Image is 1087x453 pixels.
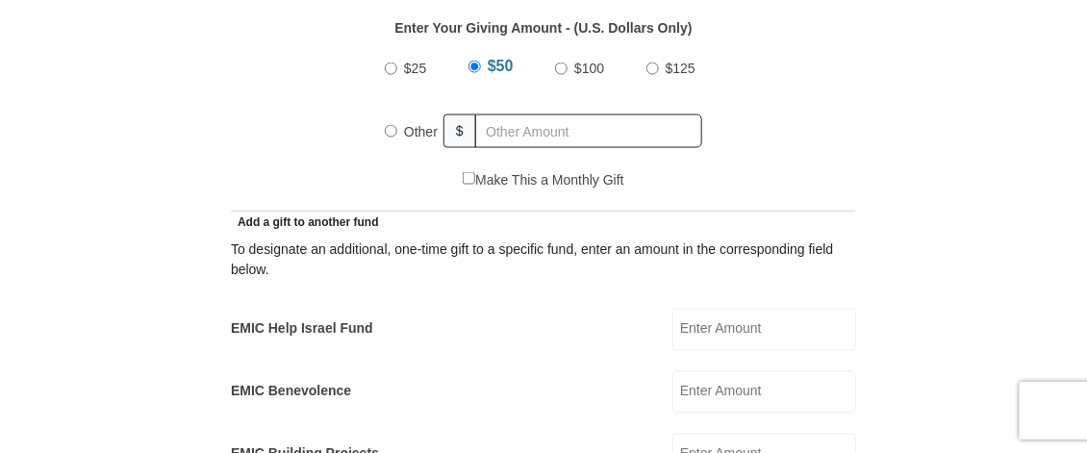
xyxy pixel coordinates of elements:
input: Enter Amount [672,309,856,351]
div: To designate an additional, one-time gift to a specific fund, enter an amount in the correspondin... [231,240,856,281]
input: Enter Amount [672,371,856,414]
label: EMIC Benevolence [231,382,351,402]
span: $ [443,114,476,148]
span: Add a gift to another fund [231,216,379,230]
label: Make This a Monthly Gift [463,170,624,190]
label: EMIC Help Israel Fund [231,319,373,340]
span: $125 [666,61,695,76]
input: Other Amount [475,114,702,148]
span: $50 [488,58,514,74]
span: Other [404,124,438,139]
span: $25 [404,61,426,76]
input: Make This a Monthly Gift [463,172,475,185]
strong: Enter Your Giving Amount - (U.S. Dollars Only) [394,20,692,36]
span: $100 [574,61,604,76]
